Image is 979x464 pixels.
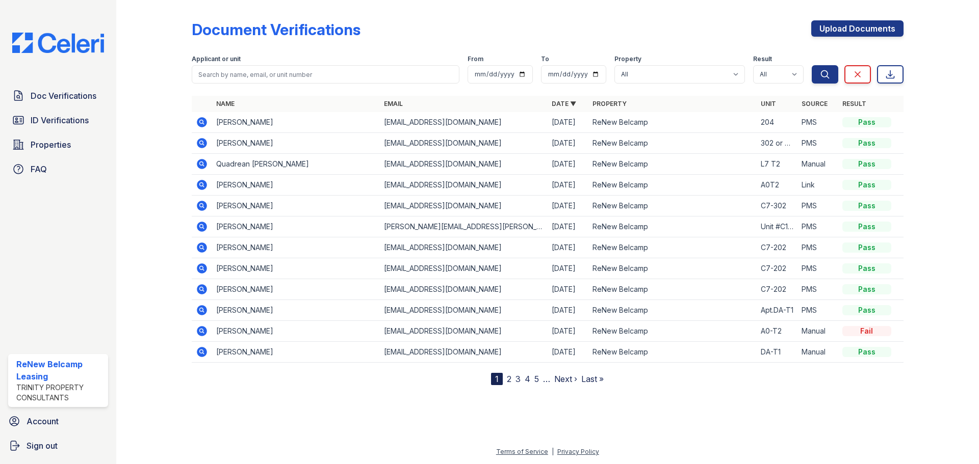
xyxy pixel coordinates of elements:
[842,305,891,315] div: Pass
[797,279,838,300] td: PMS
[757,321,797,342] td: A0-T2
[588,112,756,133] td: ReNew Belcamp
[192,20,360,39] div: Document Verifications
[16,358,104,383] div: ReNew Belcamp Leasing
[757,112,797,133] td: 204
[548,154,588,175] td: [DATE]
[757,216,797,237] td: Unit #C1-304
[548,279,588,300] td: [DATE]
[797,342,838,363] td: Manual
[4,33,112,53] img: CE_Logo_Blue-a8612792a0a2168367f1c8372b55b34899dd931a85d93a1a3d3e32e68fde9ad4.png
[757,279,797,300] td: C7-202
[588,175,756,196] td: ReNew Belcamp
[16,383,104,403] div: Trinity Property Consultants
[8,110,108,130] a: ID Verifications
[548,237,588,258] td: [DATE]
[802,100,828,107] a: Source
[380,300,548,321] td: [EMAIL_ADDRESS][DOMAIN_NAME]
[554,374,577,384] a: Next ›
[588,133,756,154] td: ReNew Belcamp
[797,196,838,216] td: PMS
[842,284,891,294] div: Pass
[212,279,380,300] td: [PERSON_NAME]
[212,321,380,342] td: [PERSON_NAME]
[842,159,891,169] div: Pass
[525,374,530,384] a: 4
[212,216,380,237] td: [PERSON_NAME]
[588,216,756,237] td: ReNew Belcamp
[552,100,576,107] a: Date ▼
[588,300,756,321] td: ReNew Belcamp
[588,258,756,279] td: ReNew Belcamp
[212,237,380,258] td: [PERSON_NAME]
[380,279,548,300] td: [EMAIL_ADDRESS][DOMAIN_NAME]
[552,448,554,455] div: |
[548,196,588,216] td: [DATE]
[548,216,588,237] td: [DATE]
[548,112,588,133] td: [DATE]
[548,258,588,279] td: [DATE]
[491,373,503,385] div: 1
[380,196,548,216] td: [EMAIL_ADDRESS][DOMAIN_NAME]
[842,100,866,107] a: Result
[797,216,838,237] td: PMS
[543,373,550,385] span: …
[797,258,838,279] td: PMS
[4,411,112,431] a: Account
[842,117,891,127] div: Pass
[757,175,797,196] td: A0T2
[496,448,548,455] a: Terms of Service
[541,55,549,63] label: To
[588,237,756,258] td: ReNew Belcamp
[380,154,548,175] td: [EMAIL_ADDRESS][DOMAIN_NAME]
[548,342,588,363] td: [DATE]
[548,321,588,342] td: [DATE]
[842,326,891,336] div: Fail
[468,55,483,63] label: From
[548,175,588,196] td: [DATE]
[842,222,891,232] div: Pass
[192,55,241,63] label: Applicant or unit
[8,86,108,106] a: Doc Verifications
[380,237,548,258] td: [EMAIL_ADDRESS][DOMAIN_NAME]
[380,133,548,154] td: [EMAIL_ADDRESS][DOMAIN_NAME]
[842,180,891,190] div: Pass
[592,100,627,107] a: Property
[31,114,89,126] span: ID Verifications
[212,112,380,133] td: [PERSON_NAME]
[757,342,797,363] td: DA-T1
[212,342,380,363] td: [PERSON_NAME]
[797,321,838,342] td: Manual
[31,139,71,151] span: Properties
[212,196,380,216] td: [PERSON_NAME]
[797,175,838,196] td: Link
[842,138,891,148] div: Pass
[380,216,548,237] td: [PERSON_NAME][EMAIL_ADDRESS][PERSON_NAME][DOMAIN_NAME]
[380,258,548,279] td: [EMAIL_ADDRESS][DOMAIN_NAME]
[588,154,756,175] td: ReNew Belcamp
[192,65,459,84] input: Search by name, email, or unit number
[842,242,891,253] div: Pass
[797,154,838,175] td: Manual
[8,134,108,155] a: Properties
[842,201,891,211] div: Pass
[842,347,891,357] div: Pass
[797,300,838,321] td: PMS
[4,435,112,456] a: Sign out
[797,237,838,258] td: PMS
[581,374,604,384] a: Last »
[757,258,797,279] td: C7-202
[380,112,548,133] td: [EMAIL_ADDRESS][DOMAIN_NAME]
[757,133,797,154] td: 302 or 303 dont remember
[761,100,776,107] a: Unit
[534,374,539,384] a: 5
[842,263,891,274] div: Pass
[548,133,588,154] td: [DATE]
[31,90,96,102] span: Doc Verifications
[212,133,380,154] td: [PERSON_NAME]
[31,163,47,175] span: FAQ
[588,342,756,363] td: ReNew Belcamp
[380,321,548,342] td: [EMAIL_ADDRESS][DOMAIN_NAME]
[757,154,797,175] td: L7 T2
